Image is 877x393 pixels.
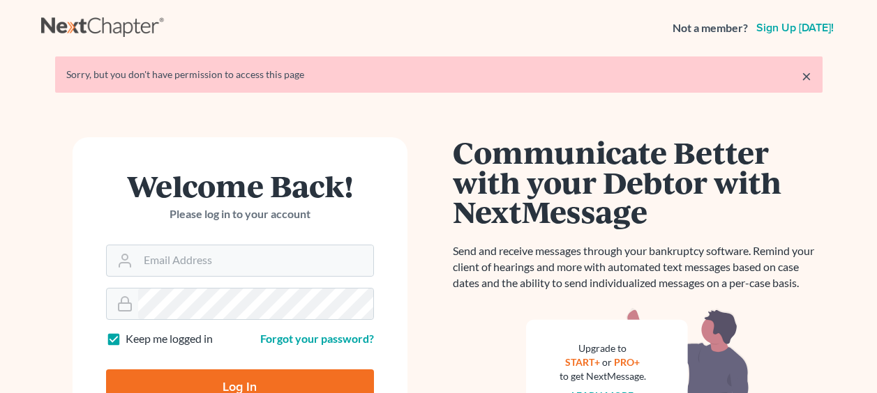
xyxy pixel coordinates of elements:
[560,369,646,383] div: to get NextMessage.
[673,20,748,36] strong: Not a member?
[453,137,823,226] h1: Communicate Better with your Debtor with NextMessage
[126,331,213,347] label: Keep me logged in
[66,68,811,82] div: Sorry, but you don't have permission to access this page
[453,243,823,291] p: Send and receive messages through your bankruptcy software. Remind your client of hearings and mo...
[614,356,640,368] a: PRO+
[106,206,374,222] p: Please log in to your account
[754,22,837,33] a: Sign up [DATE]!
[802,68,811,84] a: ×
[106,171,374,201] h1: Welcome Back!
[560,341,646,355] div: Upgrade to
[138,245,373,276] input: Email Address
[565,356,600,368] a: START+
[602,356,612,368] span: or
[260,332,374,345] a: Forgot your password?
